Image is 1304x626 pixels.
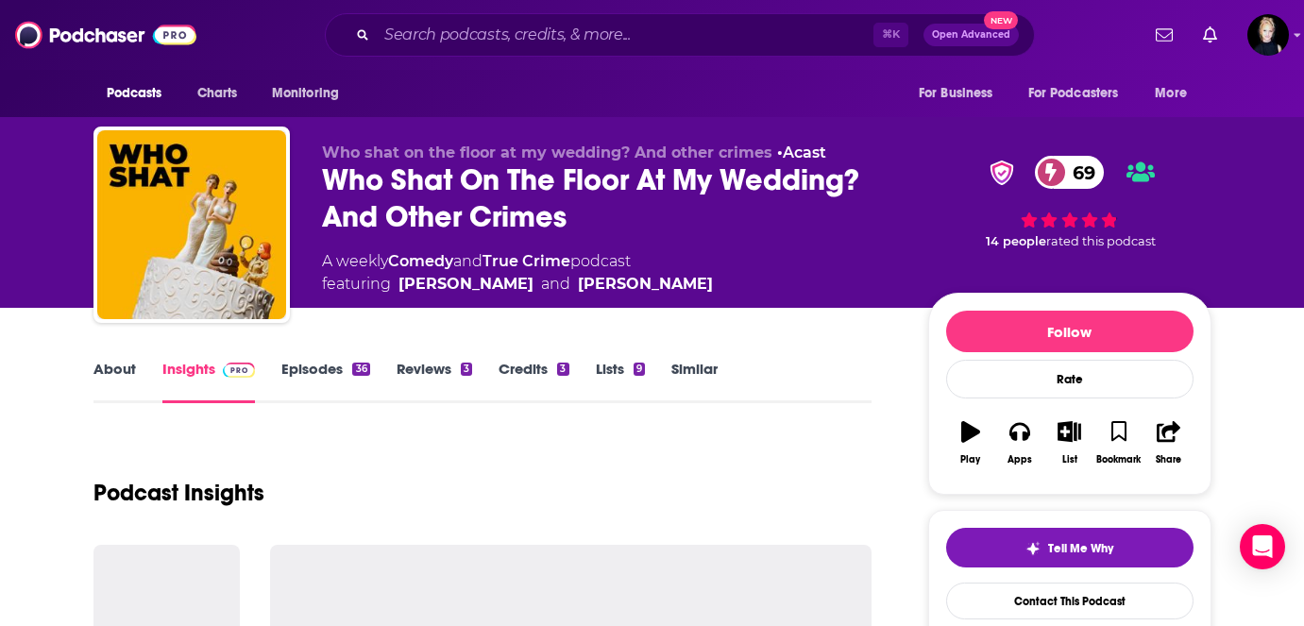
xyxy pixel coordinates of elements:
[1046,234,1156,248] span: rated this podcast
[1148,19,1180,51] a: Show notifications dropdown
[1048,541,1113,556] span: Tell Me Why
[1247,14,1289,56] button: Show profile menu
[873,23,908,47] span: ⌘ K
[1094,409,1143,477] button: Bookmark
[185,76,249,111] a: Charts
[1096,454,1141,465] div: Bookmark
[1044,409,1093,477] button: List
[946,409,995,477] button: Play
[93,76,187,111] button: open menu
[461,363,472,376] div: 3
[946,583,1194,619] a: Contact This Podcast
[398,273,533,296] a: Karen Whitehouse
[162,360,256,403] a: InsightsPodchaser Pro
[777,144,826,161] span: •
[322,144,772,161] span: Who shat on the floor at my wedding? And other crimes
[1247,14,1289,56] span: Logged in as Passell
[932,30,1010,40] span: Open Advanced
[322,250,713,296] div: A weekly podcast
[1062,454,1077,465] div: List
[1035,156,1105,189] a: 69
[960,454,980,465] div: Play
[1054,156,1105,189] span: 69
[928,144,1211,262] div: verified Badge69 14 peoplerated this podcast
[946,360,1194,398] div: Rate
[272,80,339,107] span: Monitoring
[1016,76,1146,111] button: open menu
[986,234,1046,248] span: 14 people
[984,11,1018,29] span: New
[1025,541,1041,556] img: tell me why sparkle
[671,360,718,403] a: Similar
[93,479,264,507] h1: Podcast Insights
[453,252,483,270] span: and
[946,528,1194,567] button: tell me why sparkleTell Me Why
[15,17,196,53] img: Podchaser - Follow, Share and Rate Podcasts
[1240,524,1285,569] div: Open Intercom Messenger
[578,273,713,296] a: Helen Mclaughlin
[377,20,873,50] input: Search podcasts, credits, & more...
[1156,454,1181,465] div: Share
[197,80,238,107] span: Charts
[1247,14,1289,56] img: User Profile
[1143,409,1193,477] button: Share
[541,273,570,296] span: and
[223,363,256,378] img: Podchaser Pro
[483,252,570,270] a: True Crime
[1142,76,1211,111] button: open menu
[107,80,162,107] span: Podcasts
[984,161,1020,185] img: verified Badge
[923,24,1019,46] button: Open AdvancedNew
[499,360,568,403] a: Credits3
[634,363,645,376] div: 9
[352,363,369,376] div: 36
[1008,454,1032,465] div: Apps
[322,273,713,296] span: featuring
[325,13,1035,57] div: Search podcasts, credits, & more...
[397,360,472,403] a: Reviews3
[906,76,1017,111] button: open menu
[557,363,568,376] div: 3
[783,144,826,161] a: Acast
[281,360,369,403] a: Episodes36
[919,80,993,107] span: For Business
[596,360,645,403] a: Lists9
[946,311,1194,352] button: Follow
[388,252,453,270] a: Comedy
[93,360,136,403] a: About
[1195,19,1225,51] a: Show notifications dropdown
[259,76,364,111] button: open menu
[1155,80,1187,107] span: More
[995,409,1044,477] button: Apps
[97,130,286,319] img: Who Shat On The Floor At My Wedding? And Other Crimes
[1028,80,1119,107] span: For Podcasters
